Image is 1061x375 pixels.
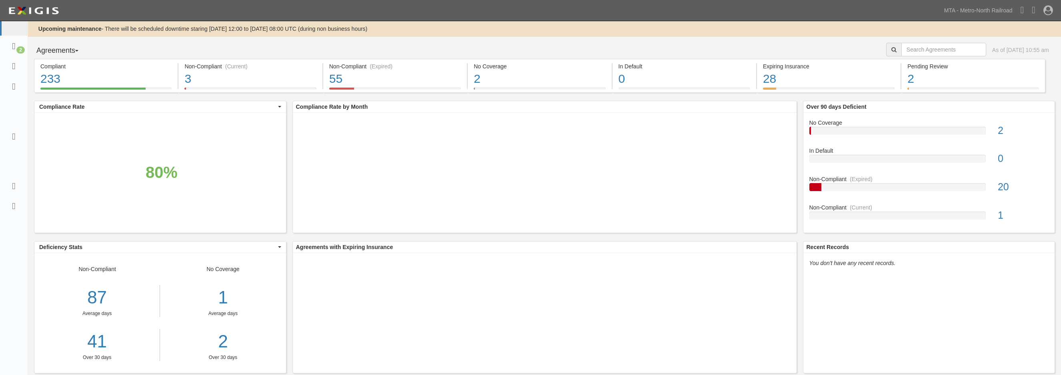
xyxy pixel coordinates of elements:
[809,260,896,266] em: You don't have any recent records.
[619,70,750,88] div: 0
[184,62,316,70] div: Non-Compliant (Current)
[474,62,605,70] div: No Coverage
[370,62,392,70] div: (Expired)
[907,70,1039,88] div: 2
[6,4,61,18] img: logo-5460c22ac91f19d4615b14bd174203de0afe785f0fc80cf4dbbc73dc1793850b.png
[757,88,901,94] a: Expiring Insurance28
[763,62,895,70] div: Expiring Insurance
[39,243,276,251] span: Deficiency Stats
[809,175,1049,203] a: Non-Compliant(Expired)20
[468,88,611,94] a: No Coverage2
[160,265,286,361] div: No Coverage
[809,203,1049,226] a: Non-Compliant(Current)1
[850,203,872,211] div: (Current)
[166,310,280,317] div: Average days
[34,285,160,310] div: 87
[992,180,1055,194] div: 20
[39,103,276,111] span: Compliance Rate
[901,43,986,56] input: Search Agreements
[901,88,1045,94] a: Pending Review2
[1032,4,1035,15] i: Help Center - Complianz
[34,329,160,354] a: 41
[329,70,461,88] div: 55
[619,62,750,70] div: In Default
[323,88,467,94] a: Non-Compliant(Expired)55
[803,203,1055,211] div: Non-Compliant
[992,46,1049,54] div: As of [DATE] 10:55 am
[809,119,1049,147] a: No Coverage2
[992,124,1055,138] div: 2
[803,119,1055,127] div: No Coverage
[807,104,867,110] b: Over 90 days Deficient
[907,62,1039,70] div: Pending Review
[166,285,280,310] div: 1
[803,175,1055,183] div: Non-Compliant
[178,88,322,94] a: Non-Compliant(Current)3
[809,147,1049,175] a: In Default0
[34,101,286,112] button: Compliance Rate
[992,152,1055,166] div: 0
[940,2,1017,18] a: MTA - Metro-North Railroad
[40,62,172,70] div: Compliant
[34,241,286,253] button: Deficiency Stats
[38,26,102,32] b: Upcoming maintenance
[28,25,1061,33] div: - There will be scheduled downtime staring [DATE] 12:00 to [DATE] 08:00 UTC (during non business ...
[34,354,160,361] div: Over 30 days
[166,354,280,361] div: Over 30 days
[16,46,25,54] div: 2
[329,62,461,70] div: Non-Compliant (Expired)
[34,310,160,317] div: Average days
[850,175,873,183] div: (Expired)
[763,70,895,88] div: 28
[296,244,393,250] b: Agreements with Expiring Insurance
[146,161,178,184] div: 80%
[474,70,605,88] div: 2
[184,70,316,88] div: 3
[296,104,368,110] b: Compliance Rate by Month
[807,244,849,250] b: Recent Records
[34,265,160,361] div: Non-Compliant
[40,70,172,88] div: 233
[34,43,94,59] button: Agreements
[992,208,1055,223] div: 1
[803,147,1055,155] div: In Default
[34,88,178,94] a: Compliant233
[225,62,248,70] div: (Current)
[1017,0,1028,20] a: Notifications
[166,329,280,354] a: 2
[613,88,756,94] a: In Default0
